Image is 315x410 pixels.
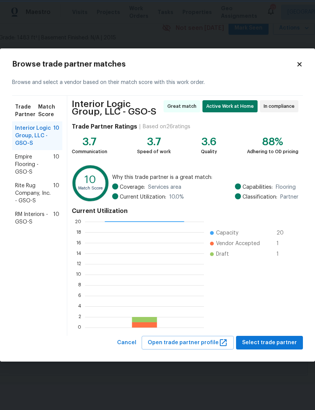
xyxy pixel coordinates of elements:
h2: Browse trade partner matches [12,61,296,68]
div: 3.7 [72,138,107,146]
span: Rite Rug Company, Inc. - GSO-S [15,182,53,205]
text: Match Score [78,186,103,190]
span: Open trade partner profile [148,338,228,348]
div: 88% [247,138,298,146]
span: Trade Partner [15,103,38,118]
span: 10 [53,124,59,147]
text: 0 [78,325,81,329]
span: 10 [53,211,59,226]
text: 8 [78,283,81,287]
span: Great match [167,102,199,110]
span: Coverage: [120,183,145,191]
text: 2 [79,314,81,319]
text: 10 [85,175,96,185]
span: Interior Logic Group, LLC - GSO-S [15,124,53,147]
div: 3.6 [201,138,217,146]
span: 1 [276,250,289,258]
div: Based on 26 ratings [143,123,190,130]
text: 18 [76,230,81,234]
span: Services area [148,183,181,191]
span: Why this trade partner is a great match: [112,174,298,181]
text: 4 [78,304,81,308]
span: Empire Flooring - GSO-S [15,153,53,176]
div: Quality [201,148,217,155]
span: In compliance [264,102,298,110]
text: 10 [76,272,81,276]
div: | [137,123,143,130]
h4: Current Utilization [72,207,298,215]
span: Classification: [242,193,277,201]
div: 3.7 [137,138,171,146]
text: 16 [76,240,81,245]
span: Draft [216,250,229,258]
text: 20 [75,219,81,224]
span: 20 [276,229,289,237]
div: Communication [72,148,107,155]
span: Cancel [117,338,136,348]
text: 14 [76,251,81,255]
button: Cancel [114,336,139,350]
text: 6 [78,293,81,298]
span: Partner [280,193,298,201]
span: Match Score [38,103,59,118]
div: Speed of work [137,148,171,155]
button: Select trade partner [236,336,303,350]
div: Adhering to OD pricing [247,148,298,155]
span: Capabilities: [242,183,273,191]
span: Interior Logic Group, LLC - GSO-S [72,100,161,115]
span: Active Work at Home [206,102,257,110]
span: Current Utilization: [120,193,166,201]
span: Capacity [216,229,238,237]
span: 1 [276,240,289,247]
span: 10 [53,153,59,176]
span: 10.0 % [169,193,184,201]
h4: Trade Partner Ratings [72,123,137,130]
span: Flooring [276,183,296,191]
button: Open trade partner profile [142,336,234,350]
div: Browse and select a vendor based on their match score with this work order. [12,70,303,96]
span: Vendor Accepted [216,240,260,247]
span: Select trade partner [242,338,297,348]
text: 12 [77,261,81,266]
span: 10 [53,182,59,205]
span: RM Interiors - GSO-S [15,211,53,226]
